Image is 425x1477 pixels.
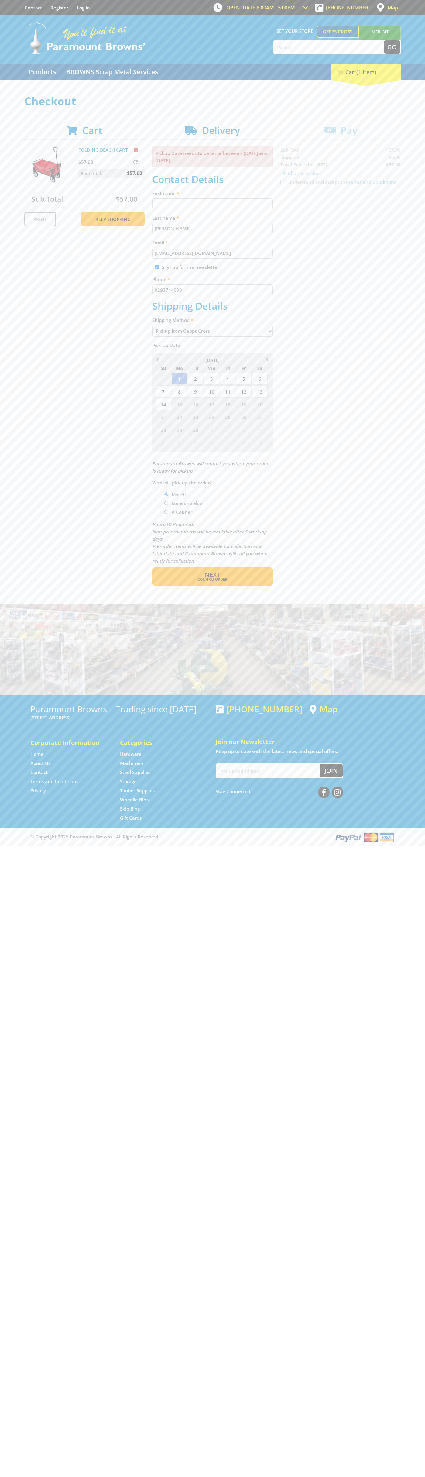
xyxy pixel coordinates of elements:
span: 6 [172,436,187,449]
span: Sub Total [32,194,63,204]
input: Please enter your telephone number. [152,284,273,295]
img: PayPal, Mastercard, Visa accepted [334,831,395,843]
div: ® Copyright 2025 Paramount Browns'. All Rights Reserved. [24,831,401,843]
span: 24 [204,411,219,423]
a: Go to the Machinery page [120,760,143,766]
label: Email [152,239,273,246]
em: Photo ID Required. Non-preorder items will be available after 5 working days Pre-order items will... [152,521,267,564]
img: FOLDING BEACH CART [30,146,67,183]
span: 8 [172,385,187,398]
span: 27 [252,411,268,423]
a: Go to the Contact page [25,5,42,11]
p: $57.00 [78,158,111,166]
span: 26 [236,411,252,423]
span: [DATE] [205,357,220,363]
span: 29 [172,424,187,436]
em: Paramount Browns will contact you when your order is ready for pickup [152,460,268,474]
span: 19 [236,398,252,410]
label: Who will pick up the order? [152,479,273,486]
span: OPEN [DATE] [226,4,295,11]
h5: Corporate Information [30,738,108,747]
a: Remove from cart [134,147,138,153]
span: 12 [236,385,252,398]
a: Go to the Hardware page [120,751,142,757]
p: Item total: [78,169,145,178]
span: Delivery [202,124,240,137]
span: 8:00am - 5:00pm [257,4,295,11]
span: 11 [252,436,268,449]
div: [PHONE_NUMBER] [216,704,302,714]
label: Pick Up Date [152,342,273,349]
input: Please select who will pick up the order. [164,501,168,505]
a: Gepps Cross [317,26,359,38]
span: 2 [220,424,235,436]
h3: Paramount Browns' - Trading since [DATE] [30,704,210,714]
span: 8 [204,436,219,449]
span: 1 [204,424,219,436]
span: Th [220,364,235,372]
div: Stay Connected [216,784,343,799]
input: Your email address [216,764,320,777]
span: 7 [188,436,203,449]
span: 11 [220,385,235,398]
span: Set your store [273,26,317,36]
a: Go to the BROWNS Scrap Metal Services page [62,64,163,80]
span: 22 [172,411,187,423]
span: Su [156,364,171,372]
a: Go to the Terms and Conditions page [30,778,78,785]
label: Someone Else [170,498,204,508]
span: 28 [156,424,171,436]
span: 9 [220,436,235,449]
span: 10 [204,385,219,398]
a: Go to the Home page [30,751,43,757]
span: 9 [188,385,203,398]
label: Phone [152,276,273,283]
a: Go to the Gift Cards page [120,815,142,821]
span: We [204,364,219,372]
label: Sign up for the newsletter [162,264,219,270]
input: Please enter your first name. [152,198,273,209]
button: Join [320,764,343,777]
label: Myself [170,489,188,500]
span: 5 [236,373,252,385]
h5: Join our Newsletter [216,738,395,746]
span: 30 [188,424,203,436]
a: Go to the Products page [24,64,60,80]
a: Go to the Skip Bins page [120,806,140,812]
a: Mount [PERSON_NAME] [359,26,401,49]
span: 4 [252,424,268,436]
p: Pickup Date needs to be on or between [DATE] and [DATE] [152,146,273,167]
button: Go [384,40,400,54]
span: Fr [236,364,252,372]
h2: Contact Details [152,174,273,185]
h5: Categories [120,738,197,747]
button: Next Confirm order [152,567,273,586]
div: Cart [331,64,401,80]
span: $57.00 [116,194,137,204]
a: Go to the Steel Supplies page [120,769,150,776]
span: Tu [188,364,203,372]
span: Next [205,570,220,579]
a: Go to the Timber Supplies page [120,787,155,794]
h2: Shipping Details [152,300,273,312]
span: Confirm order [165,578,260,581]
a: Go to the Wheelie Bins page [120,797,149,803]
span: 10 [236,436,252,449]
span: 3 [236,424,252,436]
span: 17 [204,398,219,410]
h1: Checkout [24,95,401,107]
span: 7 [156,385,171,398]
span: (1 item) [356,68,376,76]
p: Keep up to date with the latest news and special offers. [216,748,395,755]
a: FOLDING BEACH CART [78,147,128,153]
input: Search [274,40,384,54]
a: View a map of Gepps Cross location [310,704,338,714]
input: Please enter your last name. [152,223,273,234]
span: 2 [188,373,203,385]
label: Shipping Method [152,316,273,324]
span: 31 [156,373,171,385]
span: 15 [172,398,187,410]
span: 14 [156,398,171,410]
span: Sa [252,364,268,372]
label: First name [152,190,273,197]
